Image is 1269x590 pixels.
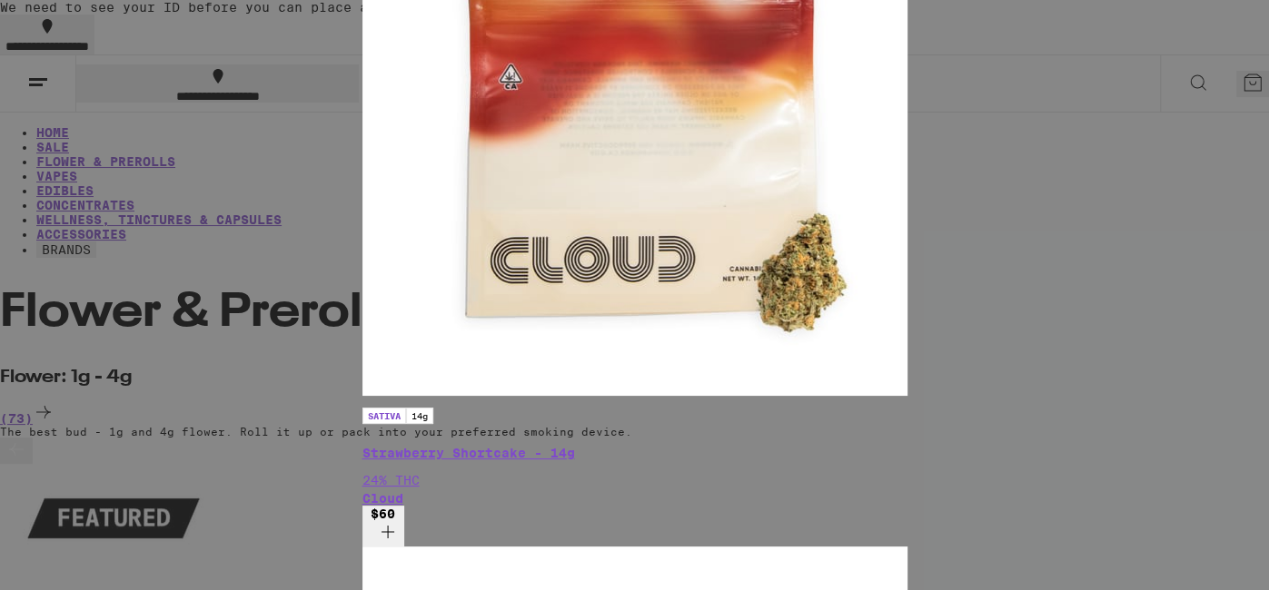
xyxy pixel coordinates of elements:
[362,491,907,506] div: Cloud
[362,506,404,546] button: Add to bag
[406,408,433,424] p: 14g
[371,506,395,521] span: $60
[362,446,907,460] p: Strawberry Shortcake - 14g
[362,473,907,487] p: 24% THC
[362,408,406,424] p: SATIVA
